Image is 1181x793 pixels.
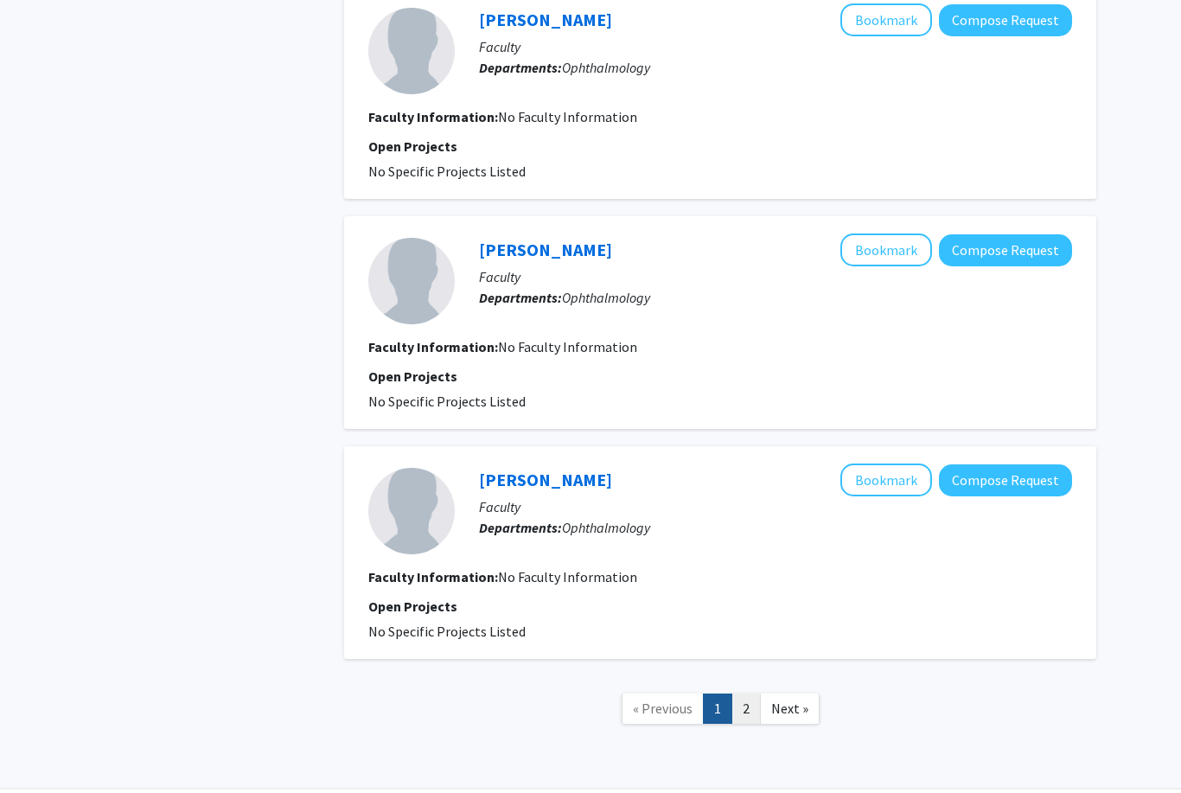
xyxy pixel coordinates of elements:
[479,59,562,76] b: Departments:
[622,694,704,724] a: Previous Page
[760,694,820,724] a: Next
[479,469,612,490] a: [PERSON_NAME]
[633,700,693,717] span: « Previous
[13,715,73,780] iframe: Chat
[731,694,761,724] a: 2
[771,700,808,717] span: Next »
[498,568,637,585] span: No Faculty Information
[368,366,1072,387] p: Open Projects
[368,596,1072,617] p: Open Projects
[368,393,526,410] span: No Specific Projects Listed
[368,568,498,585] b: Faculty Information:
[368,338,498,355] b: Faculty Information:
[368,108,498,125] b: Faculty Information:
[479,496,1072,517] p: Faculty
[562,59,650,76] span: Ophthalmology
[479,266,1072,287] p: Faculty
[562,519,650,536] span: Ophthalmology
[562,289,650,306] span: Ophthalmology
[498,108,637,125] span: No Faculty Information
[479,36,1072,57] p: Faculty
[479,289,562,306] b: Departments:
[939,234,1072,266] button: Compose Request to Wesam Shalaby
[479,9,612,30] a: [PERSON_NAME]
[703,694,732,724] a: 1
[498,338,637,355] span: No Faculty Information
[368,163,526,180] span: No Specific Projects Listed
[840,464,932,496] button: Add Daniel Lee to Bookmarks
[479,519,562,536] b: Departments:
[939,464,1072,496] button: Compose Request to Daniel Lee
[344,676,1096,746] nav: Page navigation
[939,4,1072,36] button: Compose Request to Zeba Syed
[479,239,612,260] a: [PERSON_NAME]
[368,623,526,640] span: No Specific Projects Listed
[840,233,932,266] button: Add Wesam Shalaby to Bookmarks
[840,3,932,36] button: Add Zeba Syed to Bookmarks
[368,136,1072,157] p: Open Projects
